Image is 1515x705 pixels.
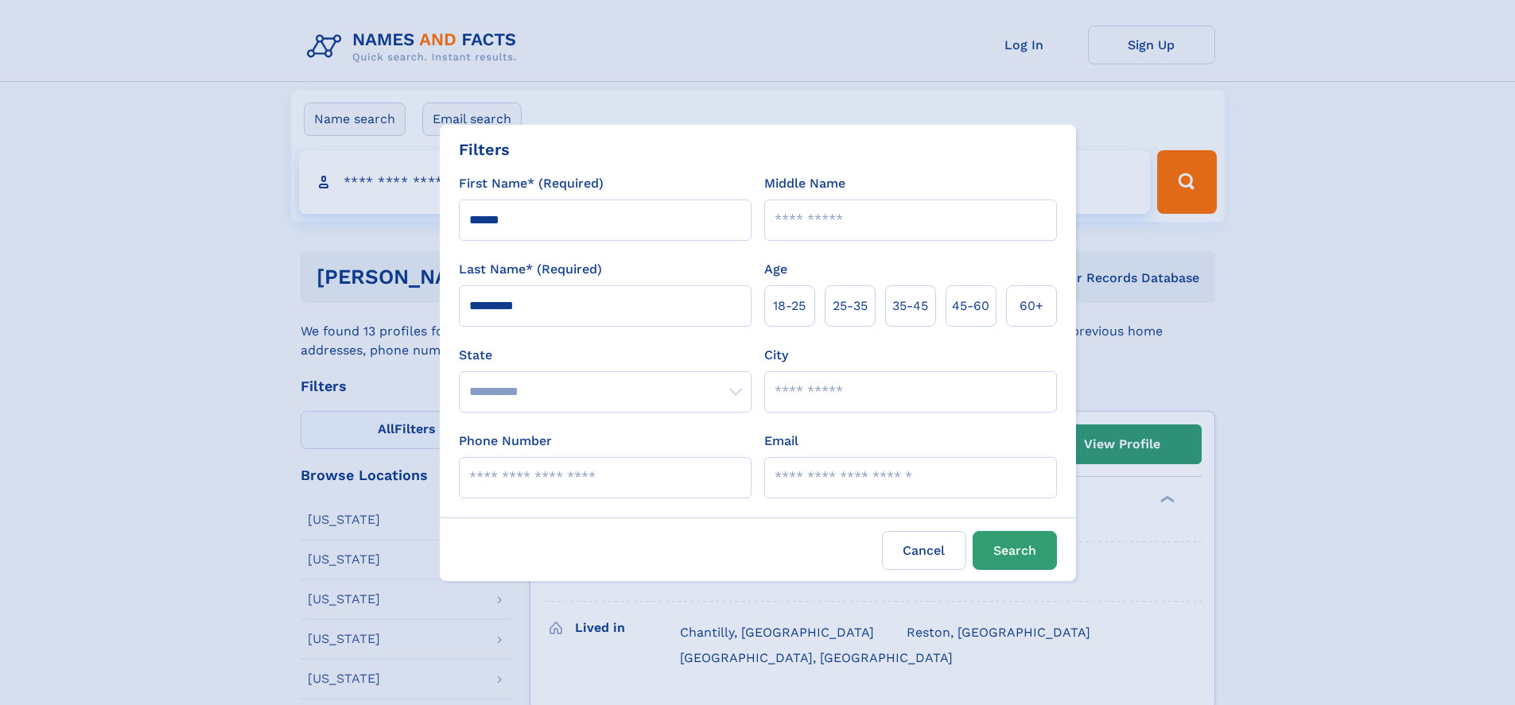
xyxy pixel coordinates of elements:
[459,138,510,161] div: Filters
[833,296,868,316] span: 25‑35
[952,296,989,316] span: 45‑60
[764,174,845,193] label: Middle Name
[459,260,602,279] label: Last Name* (Required)
[764,260,787,279] label: Age
[973,531,1057,570] button: Search
[459,174,604,193] label: First Name* (Required)
[764,346,788,365] label: City
[459,346,752,365] label: State
[882,531,966,570] label: Cancel
[764,432,798,451] label: Email
[1020,296,1043,316] span: 60+
[459,432,552,451] label: Phone Number
[892,296,928,316] span: 35‑45
[773,296,806,316] span: 18‑25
